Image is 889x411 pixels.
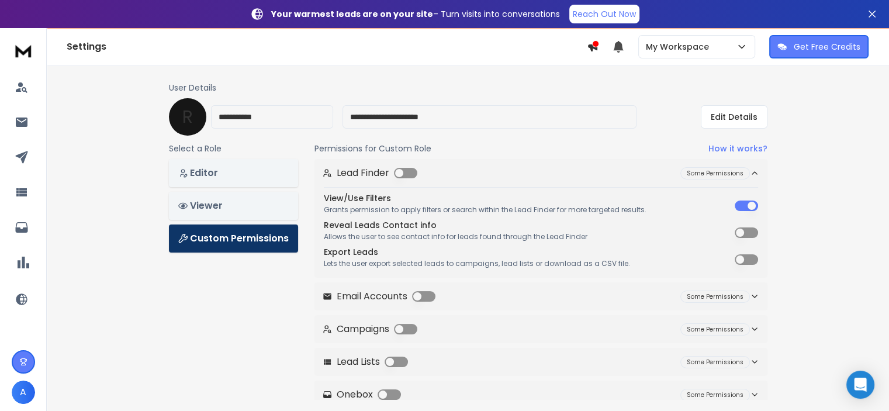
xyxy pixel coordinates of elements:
[680,167,750,179] div: Some Permissions
[680,356,750,368] div: Some Permissions
[169,82,767,94] p: User Details
[701,105,767,129] button: Edit Details
[314,348,767,376] button: Lead Lists Some Permissions
[323,322,417,336] p: Campaigns
[680,323,750,336] div: Some Permissions
[324,232,587,241] p: Allows the user to see contact info for leads found through the Lead Finder
[169,98,206,136] div: R
[846,371,874,399] div: Open Intercom Messenger
[324,205,646,215] p: Grants permission to apply filters or search within the Lead Finder for more targeted results.
[314,381,767,409] button: Onebox Some Permissions
[67,40,587,54] h1: Settings
[12,381,35,404] button: A
[323,355,408,369] p: Lead Lists
[646,41,714,53] p: My Workspace
[314,143,431,154] span: Permissions for Custom Role
[708,143,767,154] a: How it works?
[271,8,560,20] p: – Turn visits into conversations
[680,389,750,401] div: Some Permissions
[323,388,401,402] p: Onebox
[680,291,750,303] div: Some Permissions
[314,315,767,343] button: Campaigns Some Permissions
[324,246,378,258] label: Export Leads
[569,5,639,23] a: Reach Out Now
[178,232,289,246] p: Custom Permissions
[12,40,35,61] img: logo
[323,166,417,180] p: Lead Finder
[573,8,636,20] p: Reach Out Now
[178,166,289,180] p: Editor
[314,187,767,278] div: Lead Finder Some Permissions
[314,159,767,187] button: Lead Finder Some Permissions
[769,35,869,58] button: Get Free Credits
[323,289,435,303] p: Email Accounts
[314,282,767,310] button: Email Accounts Some Permissions
[178,199,289,213] p: Viewer
[324,192,391,204] label: View/Use Filters
[271,8,433,20] strong: Your warmest leads are on your site
[324,219,437,231] label: Reveal Leads Contact info
[324,259,630,268] p: Lets the user export selected leads to campaigns, lead lists or download as a CSV file.
[169,143,298,154] p: Select a Role
[794,41,860,53] p: Get Free Credits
